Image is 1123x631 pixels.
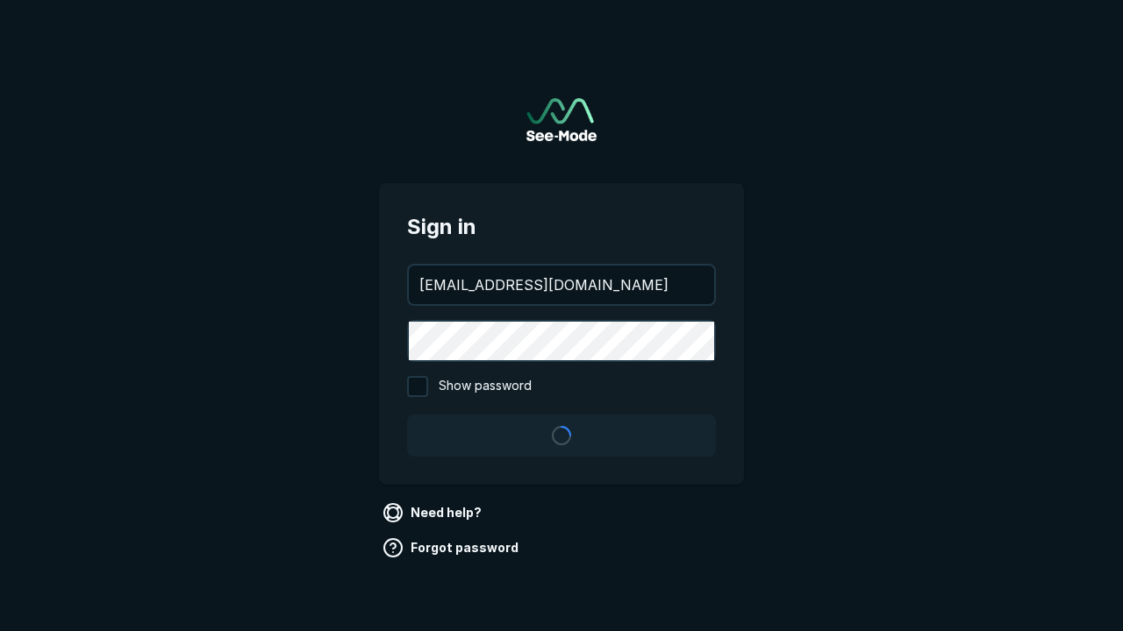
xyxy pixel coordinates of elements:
a: Forgot password [379,534,526,562]
a: Go to sign in [526,98,597,141]
span: Sign in [407,211,716,243]
a: Need help? [379,499,489,527]
span: Show password [439,376,532,397]
img: See-Mode Logo [526,98,597,141]
input: your@email.com [409,266,714,304]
